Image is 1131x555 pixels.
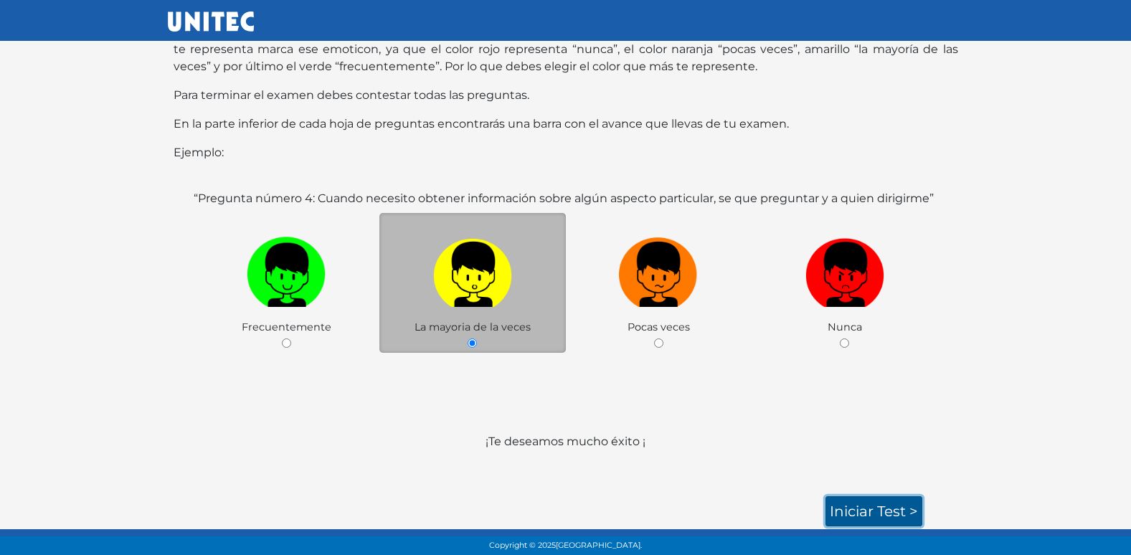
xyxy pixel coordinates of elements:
p: ¡Te deseamos mucho éxito ¡ [174,433,958,485]
p: En la parte inferior de cada hoja de preguntas encontrarás una barra con el avance que llevas de ... [174,115,958,133]
span: [GEOGRAPHIC_DATA]. [556,541,642,550]
span: Frecuentemente [242,321,331,333]
label: “Pregunta número 4: Cuando necesito obtener información sobre algún aspecto particular, se que pr... [194,190,934,207]
img: a1.png [433,232,512,307]
img: v1.png [247,232,326,307]
span: Pocas veces [628,321,690,333]
p: Ejemplo: [174,144,958,161]
p: En cada pregunta encontrarás unos personajes de colores, selecciona el que te identifique mejor; ... [174,24,958,75]
img: UNITEC [168,11,254,32]
img: r1.png [805,232,884,307]
a: Iniciar test > [825,496,922,526]
img: n1.png [619,232,698,307]
span: Nunca [828,321,862,333]
span: La mayoria de la veces [415,321,531,333]
p: Para terminar el examen debes contestar todas las preguntas. [174,87,958,104]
